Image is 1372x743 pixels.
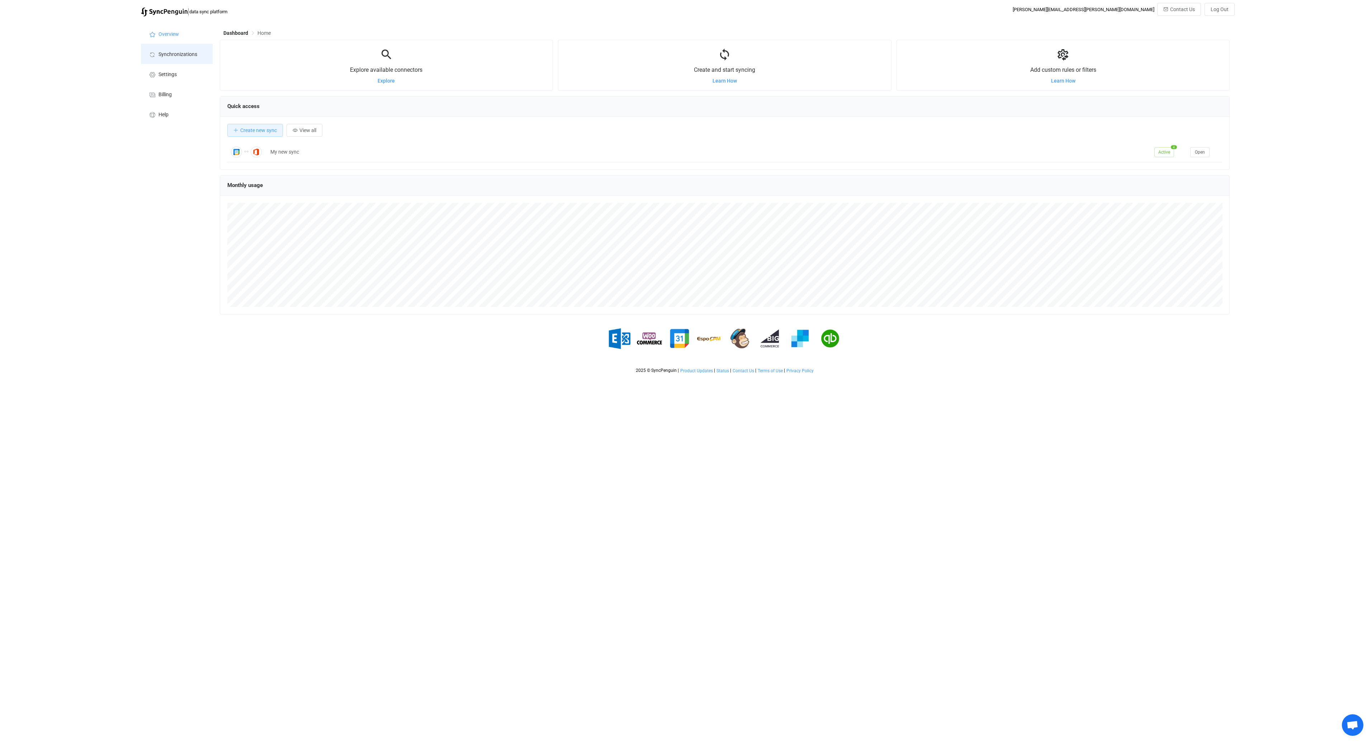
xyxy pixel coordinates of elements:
span: Active [1154,147,1174,157]
span: Explore available connectors [350,66,422,73]
a: Open chat [1342,714,1363,736]
div: My new sync [267,148,1151,156]
span: Add custom rules or filters [1030,66,1096,73]
span: | [714,368,715,373]
span: Status [716,368,729,373]
span: | [755,368,756,373]
img: Google Calendar Meetings [231,146,242,158]
button: Create new sync [227,124,283,137]
a: Contact Us [732,368,754,373]
span: Privacy Policy [786,368,814,373]
a: Synchronizations [141,44,213,64]
button: Log Out [1205,3,1235,16]
span: Dashboard [223,30,248,36]
span: | [784,368,785,373]
span: View all [299,127,316,133]
a: |data sync platform [141,6,227,17]
span: Log Out [1211,6,1229,12]
span: Synchronizations [159,52,197,57]
span: Contact Us [1170,6,1195,12]
span: Overview [159,32,179,37]
button: Contact Us [1157,3,1201,16]
img: espo-crm.png [697,326,722,351]
img: google.png [667,326,692,351]
div: Breadcrumb [223,31,271,36]
img: exchange.png [607,326,632,351]
a: Open [1190,149,1210,155]
a: Privacy Policy [786,368,814,373]
span: 4 [1171,145,1177,149]
span: Monthly usage [227,182,263,188]
a: Product Updates [680,368,713,373]
a: Learn How [713,78,737,84]
a: Overview [141,24,213,44]
span: Contact Us [733,368,754,373]
img: sendgrid.png [787,326,813,351]
span: | [188,6,189,17]
img: big-commerce.png [757,326,782,351]
a: Billing [141,84,213,104]
span: Open [1195,150,1205,155]
span: Create new sync [240,127,277,133]
button: Open [1190,147,1210,157]
a: Help [141,104,213,124]
span: | [730,368,731,373]
a: Status [716,368,729,373]
button: View all [287,124,322,137]
a: Explore [378,78,395,84]
a: Terms of Use [757,368,783,373]
a: Settings [141,64,213,84]
img: woo-commerce.png [637,326,662,351]
img: Office 365 Calendar Meetings [251,146,262,158]
span: Help [159,112,169,118]
img: quickbooks.png [818,326,843,351]
span: Create and start syncing [694,66,755,73]
span: 2025 © SyncPenguin [636,368,677,373]
span: Home [257,30,271,36]
img: mailchimp.png [727,326,752,351]
span: Settings [159,72,177,78]
a: Learn How [1051,78,1075,84]
div: [PERSON_NAME][EMAIL_ADDRESS][PERSON_NAME][DOMAIN_NAME] [1013,7,1154,12]
img: syncpenguin.svg [141,8,188,17]
span: | [678,368,679,373]
span: data sync platform [189,9,227,14]
span: Billing [159,92,172,98]
span: Quick access [227,103,260,109]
